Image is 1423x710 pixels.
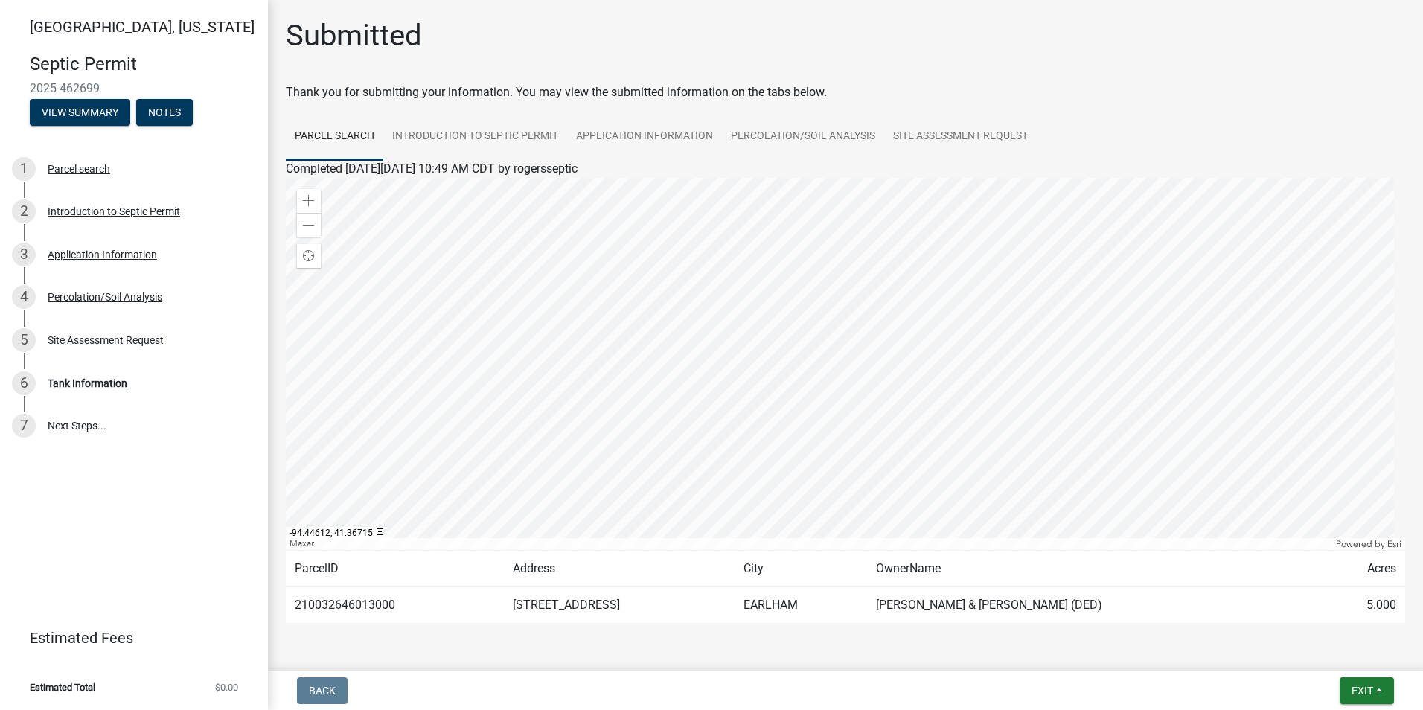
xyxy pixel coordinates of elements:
[48,335,164,345] div: Site Assessment Request
[286,113,383,161] a: Parcel search
[12,328,36,352] div: 5
[136,107,193,119] wm-modal-confirm: Notes
[12,199,36,223] div: 2
[286,587,504,624] td: 210032646013000
[1317,587,1405,624] td: 5.000
[735,551,868,587] td: City
[1352,685,1373,697] span: Exit
[136,99,193,126] button: Notes
[215,682,238,692] span: $0.00
[504,551,735,587] td: Address
[286,161,578,176] span: Completed [DATE][DATE] 10:49 AM CDT by rogersseptic
[1317,551,1405,587] td: Acres
[297,677,348,704] button: Back
[30,682,95,692] span: Estimated Total
[12,157,36,181] div: 1
[297,244,321,268] div: Find my location
[48,249,157,260] div: Application Information
[735,587,868,624] td: EARLHAM
[383,113,567,161] a: Introduction to Septic Permit
[30,107,130,119] wm-modal-confirm: Summary
[867,587,1317,624] td: [PERSON_NAME] & [PERSON_NAME] (DED)
[30,81,238,95] span: 2025-462699
[884,113,1037,161] a: Site Assessment Request
[48,378,127,388] div: Tank Information
[867,551,1317,587] td: OwnerName
[1332,538,1405,550] div: Powered by
[309,685,336,697] span: Back
[12,371,36,395] div: 6
[48,164,110,174] div: Parcel search
[12,285,36,309] div: 4
[12,414,36,438] div: 7
[286,538,1332,550] div: Maxar
[48,206,180,217] div: Introduction to Septic Permit
[30,54,256,75] h4: Septic Permit
[286,83,1405,101] div: Thank you for submitting your information. You may view the submitted information on the tabs below.
[12,243,36,266] div: 3
[30,18,255,36] span: [GEOGRAPHIC_DATA], [US_STATE]
[504,587,735,624] td: [STREET_ADDRESS]
[286,18,422,54] h1: Submitted
[297,189,321,213] div: Zoom in
[567,113,722,161] a: Application Information
[30,99,130,126] button: View Summary
[48,292,162,302] div: Percolation/Soil Analysis
[1387,539,1401,549] a: Esri
[12,623,244,653] a: Estimated Fees
[722,113,884,161] a: Percolation/Soil Analysis
[1340,677,1394,704] button: Exit
[297,213,321,237] div: Zoom out
[286,551,504,587] td: ParcelID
